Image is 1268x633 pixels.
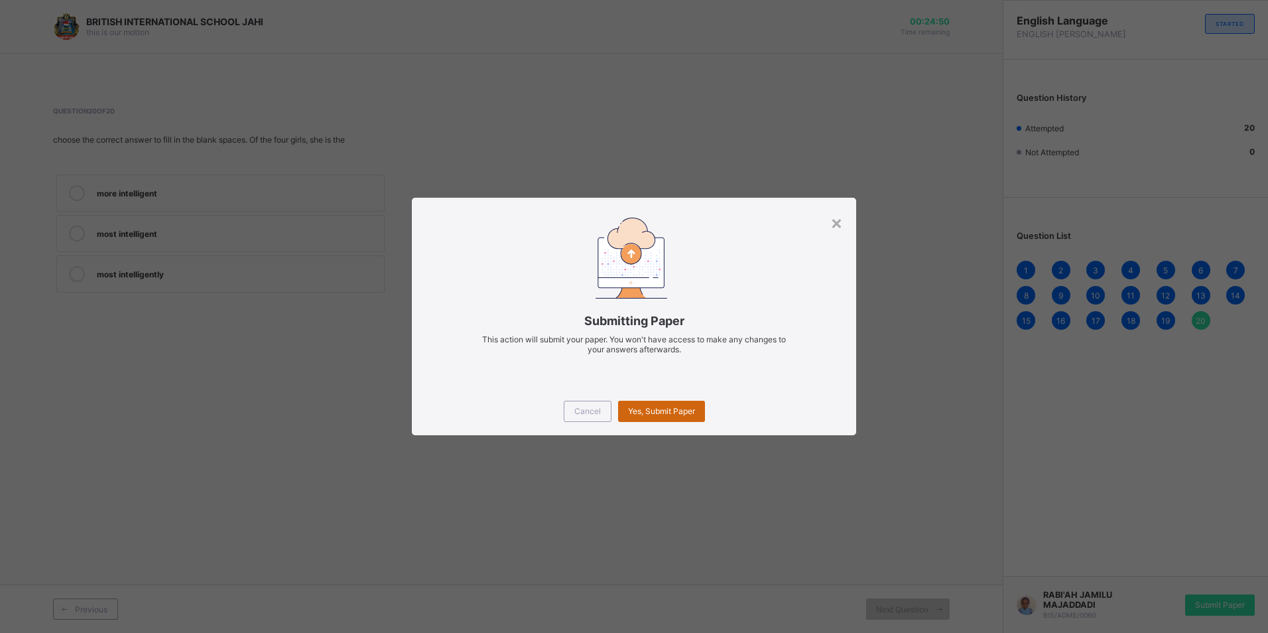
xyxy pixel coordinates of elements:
span: Cancel [574,406,601,416]
span: This action will submit your paper. You won't have access to make any changes to your answers aft... [482,334,786,354]
img: submitting-paper.7509aad6ec86be490e328e6d2a33d40a.svg [596,218,667,298]
span: Yes, Submit Paper [628,406,695,416]
span: Submitting Paper [432,314,836,328]
div: × [830,211,843,234]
